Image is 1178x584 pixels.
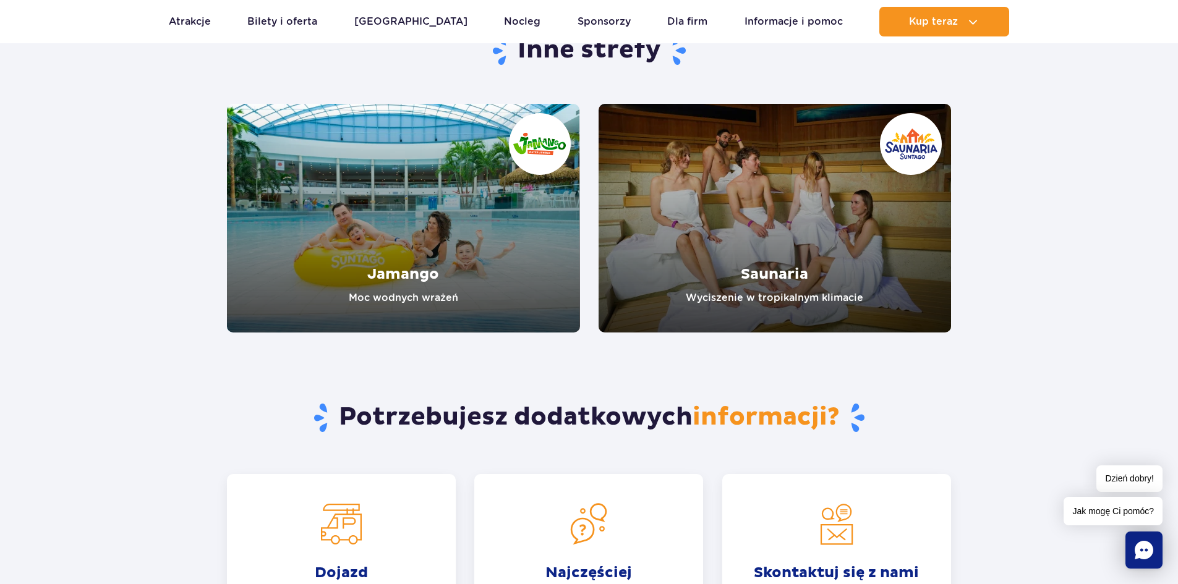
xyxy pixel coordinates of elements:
a: Sponsorzy [578,7,631,36]
button: Kup teraz [879,7,1009,36]
h2: Potrzebujesz dodatkowych [227,402,951,434]
span: Jak mogę Ci pomóc? [1064,497,1163,525]
span: Dzień dobry! [1096,465,1163,492]
span: Kup teraz [909,16,958,27]
div: Chat [1125,531,1163,569]
h3: Inne strefy [227,35,951,67]
a: Saunaria [599,104,952,332]
a: [GEOGRAPHIC_DATA] [354,7,467,36]
span: informacji? [693,402,840,433]
a: Bilety i oferta [247,7,317,36]
a: Dla firm [667,7,707,36]
a: Jamango [227,104,580,332]
a: Informacje i pomoc [745,7,843,36]
a: Nocleg [504,7,540,36]
a: Atrakcje [169,7,211,36]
